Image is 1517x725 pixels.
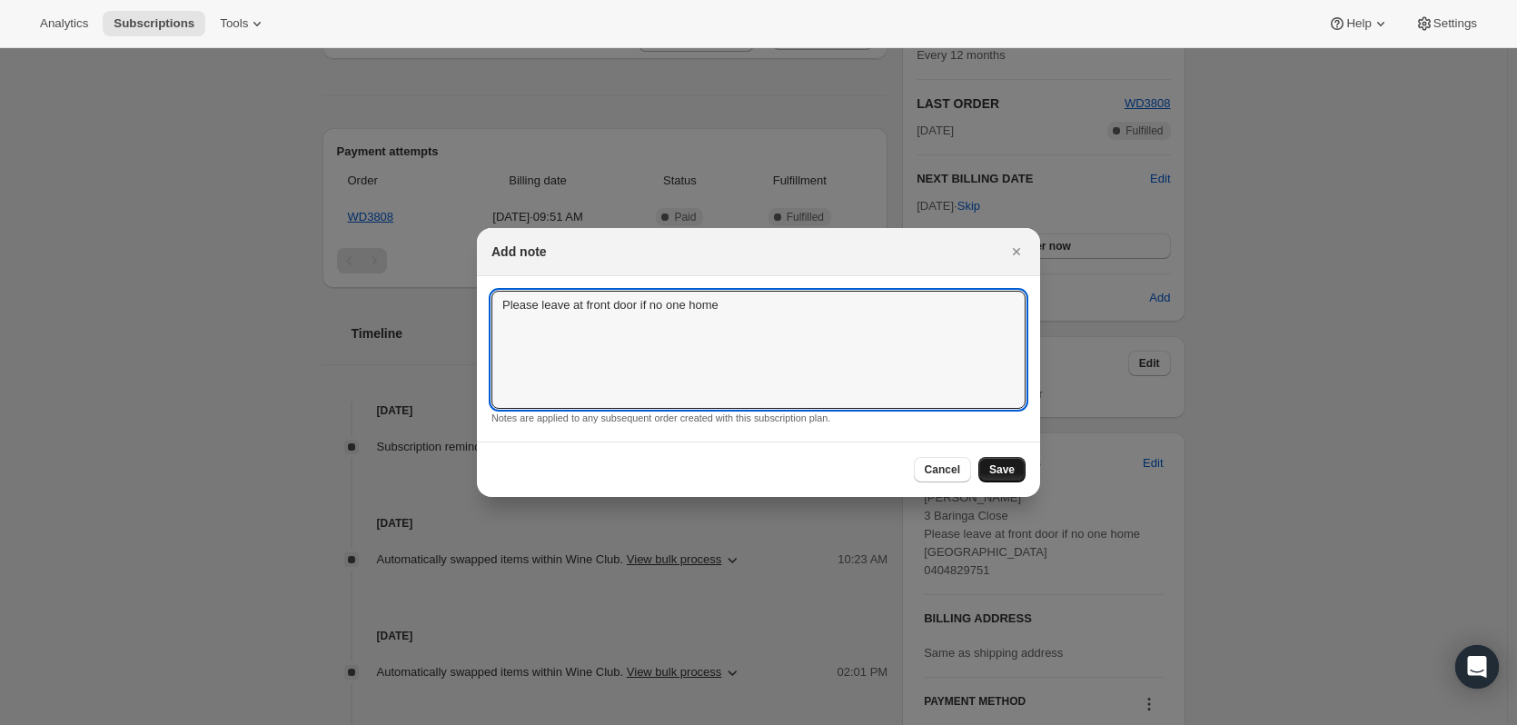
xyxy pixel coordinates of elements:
button: Close [1004,239,1029,264]
span: Cancel [925,462,960,477]
small: Notes are applied to any subsequent order created with this subscription plan. [491,412,830,423]
span: Settings [1433,16,1477,31]
button: Analytics [29,11,99,36]
span: Subscriptions [114,16,194,31]
button: Settings [1404,11,1488,36]
span: Tools [220,16,248,31]
button: Cancel [914,457,971,482]
textarea: Please leave at front door if no one home [491,291,1026,409]
span: Save [989,462,1015,477]
button: Tools [209,11,277,36]
span: Help [1346,16,1371,31]
h2: Add note [491,243,547,261]
span: Analytics [40,16,88,31]
button: Save [978,457,1026,482]
button: Help [1317,11,1400,36]
div: Open Intercom Messenger [1455,645,1499,689]
button: Subscriptions [103,11,205,36]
